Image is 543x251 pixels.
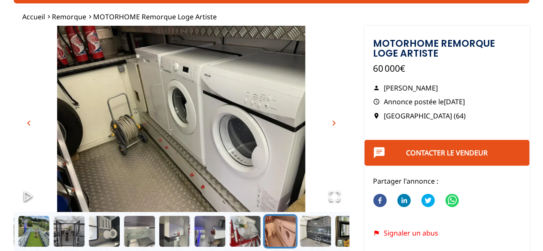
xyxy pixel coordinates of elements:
button: Go to Slide 7 [158,214,192,248]
div: Go to Slide 10 [14,26,349,212]
p: Annonce postée le [DATE] [373,97,521,106]
a: Remorque [52,12,86,21]
button: linkedin [397,188,411,214]
button: Go to Slide 3 [17,214,51,248]
p: [GEOGRAPHIC_DATA] (64) [373,111,521,121]
button: Go to Slide 12 [334,214,368,248]
h1: MOTORHOME remorque Loge artiste [373,39,521,58]
button: Go to Slide 8 [193,214,227,248]
a: MOTORHOME remorque Loge artiste [93,12,217,21]
p: 60 000€ [373,62,521,75]
img: image [14,26,349,212]
button: Go to Slide 5 [87,214,121,248]
button: chevron_right [328,117,340,130]
button: Open Fullscreen [320,181,349,212]
button: Go to Slide 4 [52,214,86,248]
button: Go to Slide 9 [228,214,262,248]
span: chevron_left [24,118,34,128]
button: chevron_left [22,117,35,130]
div: Signaler un abus [373,229,521,237]
button: Go to Slide 10 [263,214,297,248]
button: Go to Slide 6 [122,214,157,248]
a: Accueil [22,12,45,21]
span: chevron_right [329,118,339,128]
button: Go to Slide 11 [298,214,333,248]
button: whatsapp [445,188,459,214]
p: [PERSON_NAME] [373,83,521,93]
button: Play or Pause Slideshow [14,181,43,212]
button: facebook [373,188,387,214]
button: twitter [421,188,435,214]
p: Partager l'annonce : [373,176,521,186]
button: Contacter le vendeur [364,140,530,166]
